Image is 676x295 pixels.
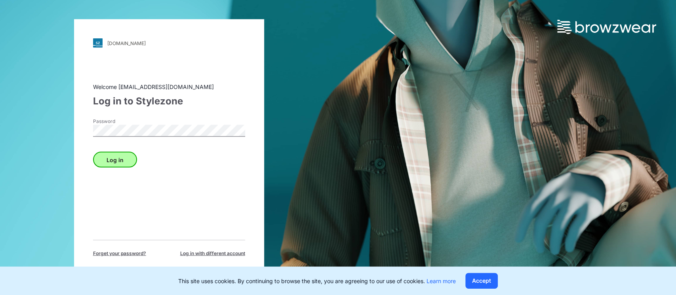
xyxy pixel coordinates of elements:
[557,20,656,34] img: browzwear-logo.73288ffb.svg
[93,38,245,48] a: [DOMAIN_NAME]
[427,278,456,284] a: Learn more
[178,277,456,285] p: This site uses cookies. By continuing to browse the site, you are agreeing to our use of cookies.
[93,94,245,108] div: Log in to Stylezone
[93,152,137,168] button: Log in
[180,250,245,257] span: Log in with different account
[93,250,146,257] span: Forget your password?
[93,38,103,48] img: svg+xml;base64,PHN2ZyB3aWR0aD0iMjgiIGhlaWdodD0iMjgiIHZpZXdCb3g9IjAgMCAyOCAyOCIgZmlsbD0ibm9uZSIgeG...
[93,83,245,91] div: Welcome [EMAIL_ADDRESS][DOMAIN_NAME]
[465,273,498,289] button: Accept
[107,40,146,46] div: [DOMAIN_NAME]
[93,118,149,125] label: Password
